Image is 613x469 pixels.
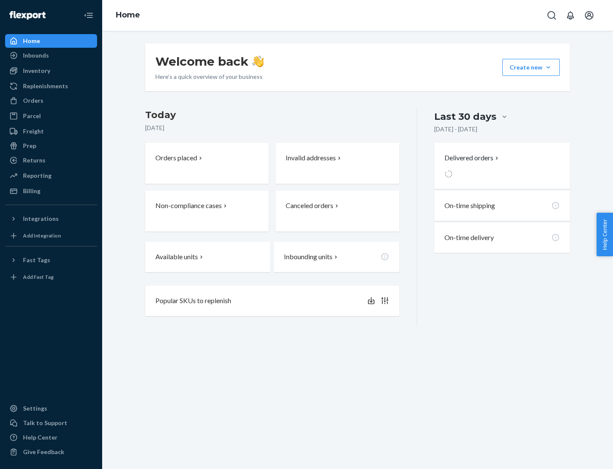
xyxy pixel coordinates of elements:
[543,7,560,24] button: Open Search Box
[5,402,97,415] a: Settings
[444,201,495,211] p: On-time shipping
[444,233,494,243] p: On-time delivery
[284,252,332,262] p: Inbounding units
[23,433,57,442] div: Help Center
[5,79,97,93] a: Replenishments
[5,212,97,226] button: Integrations
[23,82,68,90] div: Replenishments
[145,108,399,122] h3: Today
[155,201,222,211] p: Non-compliance cases
[5,109,97,123] a: Parcel
[23,156,46,165] div: Returns
[80,7,97,24] button: Close Navigation
[116,10,140,20] a: Home
[275,143,399,184] button: Invalid addresses
[145,124,399,132] p: [DATE]
[155,296,231,306] p: Popular SKUs to replenish
[145,242,270,272] button: Available units
[23,214,59,223] div: Integrations
[5,169,97,182] a: Reporting
[23,232,61,239] div: Add Integration
[5,445,97,459] button: Give Feedback
[5,64,97,78] a: Inventory
[155,252,198,262] p: Available units
[155,54,264,69] h1: Welcome back
[109,3,147,28] ol: breadcrumbs
[155,153,197,163] p: Orders placed
[23,404,47,413] div: Settings
[9,11,46,20] img: Flexport logo
[23,37,40,45] div: Home
[23,67,50,75] div: Inventory
[5,94,97,107] a: Orders
[5,153,97,167] a: Returns
[5,229,97,243] a: Add Integration
[23,256,50,264] div: Fast Tags
[5,34,97,48] a: Home
[23,96,43,105] div: Orders
[275,191,399,232] button: Canceled orders
[581,7,598,24] button: Open account menu
[5,416,97,430] a: Talk to Support
[5,184,97,198] a: Billing
[5,124,97,138] a: Freight
[596,213,613,256] button: Help Center
[5,431,97,444] a: Help Center
[23,112,41,120] div: Parcel
[434,125,477,133] p: [DATE] - [DATE]
[23,273,54,281] div: Add Fast Tag
[434,110,496,123] div: Last 30 days
[23,419,67,427] div: Talk to Support
[23,142,36,150] div: Prep
[286,201,333,211] p: Canceled orders
[444,153,500,163] button: Delivered orders
[23,127,44,136] div: Freight
[155,72,264,81] p: Here’s a quick overview of your business
[5,49,97,62] a: Inbounds
[562,7,579,24] button: Open notifications
[502,59,560,76] button: Create new
[252,55,264,67] img: hand-wave emoji
[5,139,97,153] a: Prep
[145,191,269,232] button: Non-compliance cases
[23,51,49,60] div: Inbounds
[23,187,40,195] div: Billing
[23,171,52,180] div: Reporting
[23,448,64,456] div: Give Feedback
[5,253,97,267] button: Fast Tags
[286,153,336,163] p: Invalid addresses
[5,270,97,284] a: Add Fast Tag
[145,143,269,184] button: Orders placed
[274,242,399,272] button: Inbounding units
